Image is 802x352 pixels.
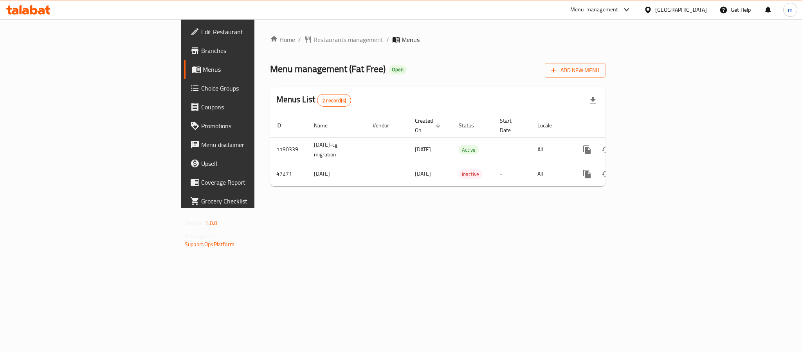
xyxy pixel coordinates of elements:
a: Edit Restaurant [184,22,315,41]
div: [GEOGRAPHIC_DATA] [655,5,707,14]
td: - [494,137,531,162]
span: Promotions [201,121,308,131]
th: Actions [571,114,659,138]
span: Edit Restaurant [201,27,308,36]
span: [DATE] [415,144,431,154]
td: [DATE] [308,162,366,186]
span: Created On [415,116,443,135]
a: Grocery Checklist [184,192,315,210]
span: Vendor [373,121,399,130]
span: Open [389,66,407,73]
a: Coverage Report [184,173,315,192]
span: Locale [537,121,562,130]
a: Upsell [184,154,315,173]
button: Add New Menu [545,63,606,78]
span: Start Date [500,116,522,135]
table: enhanced table [270,114,659,186]
a: Restaurants management [304,35,383,44]
span: Branches [201,46,308,55]
li: / [386,35,389,44]
td: - [494,162,531,186]
span: Menu management ( Fat Free ) [270,60,386,78]
span: Status [459,121,484,130]
a: Coupons [184,98,315,116]
td: All [531,137,571,162]
span: 2 record(s) [317,97,351,104]
button: Change Status [597,140,615,159]
div: Total records count [317,94,351,107]
span: Coupons [201,102,308,112]
span: 1.0.0 [205,218,217,228]
span: Inactive [459,170,482,179]
span: Menu disclaimer [201,140,308,149]
span: [DATE] [415,169,431,179]
span: m [788,5,793,14]
button: more [578,165,597,183]
span: Upsell [201,159,308,168]
span: Active [459,145,479,154]
span: Menus [203,65,308,74]
span: Coverage Report [201,178,308,187]
td: [DATE]-cg migration [308,137,366,162]
span: Grocery Checklist [201,196,308,206]
td: All [531,162,571,186]
span: Add New Menu [551,65,599,75]
span: Choice Groups [201,83,308,93]
a: Menu disclaimer [184,135,315,154]
h2: Menus List [276,94,351,107]
span: Restaurants management [314,35,383,44]
button: more [578,140,597,159]
button: Change Status [597,165,615,183]
div: Export file [584,91,602,110]
nav: breadcrumb [270,35,606,44]
div: Menu-management [570,5,618,15]
a: Support.OpsPlatform [185,239,234,249]
div: Open [389,65,407,74]
span: Menus [402,35,420,44]
a: Menus [184,60,315,79]
a: Promotions [184,116,315,135]
a: Branches [184,41,315,60]
span: ID [276,121,291,130]
span: Name [314,121,338,130]
span: Get support on: [185,231,221,241]
a: Choice Groups [184,79,315,98]
span: Version: [185,218,204,228]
